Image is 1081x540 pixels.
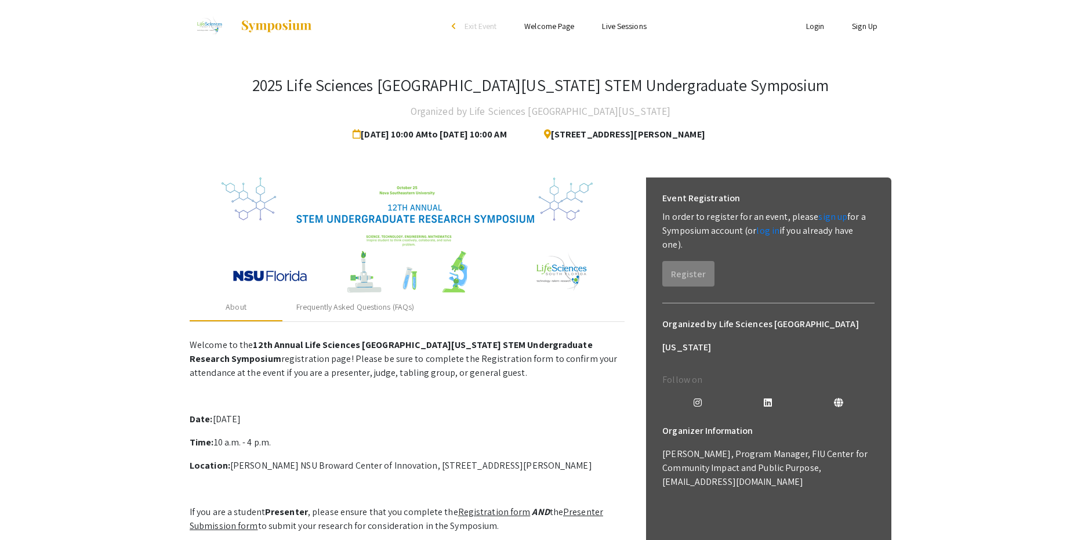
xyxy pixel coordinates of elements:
p: 10 a.m. - 4 p.m. [190,436,625,450]
p: In order to register for an event, please for a Symposium account (or if you already have one). [662,210,875,252]
span: [STREET_ADDRESS][PERSON_NAME] [535,123,705,146]
p: [PERSON_NAME], Program Manager, FIU Center for Community Impact and Public Purpose, [EMAIL_ADDRES... [662,447,875,489]
button: Register [662,261,714,287]
h6: Organizer Information [662,419,875,443]
strong: Location: [190,459,230,472]
h3: 2025 Life Sciences [GEOGRAPHIC_DATA][US_STATE] STEM Undergraduate Symposium [252,75,829,95]
a: sign up [818,211,847,223]
p: Welcome to the registration page! Please be sure to complete the Registration form to confirm you... [190,338,625,380]
p: Follow on [662,373,875,387]
img: 32153a09-f8cb-4114-bf27-cfb6bc84fc69.png [222,177,593,293]
img: 2025 Life Sciences South Florida STEM Undergraduate Symposium [190,12,228,41]
span: Exit Event [465,21,496,31]
strong: Date: [190,413,213,425]
a: 2025 Life Sciences South Florida STEM Undergraduate Symposium [190,12,313,41]
span: [DATE] 10:00 AM to [DATE] 10:00 AM [353,123,511,146]
u: Registration form [458,506,531,518]
strong: Presenter [265,506,308,518]
iframe: Chat [9,488,49,531]
div: About [226,301,246,313]
a: Live Sessions [602,21,646,31]
p: If you are a student , please ensure that you complete the the to submit your research for consid... [190,505,625,533]
a: Sign Up [852,21,877,31]
em: AND [532,506,549,518]
div: arrow_back_ios [452,23,459,30]
strong: Time: [190,436,214,448]
h4: Organized by Life Sciences [GEOGRAPHIC_DATA][US_STATE] [411,100,670,123]
a: log in [756,224,779,237]
h6: Organized by Life Sciences [GEOGRAPHIC_DATA][US_STATE] [662,313,875,359]
a: Login [806,21,825,31]
img: Symposium by ForagerOne [240,19,313,33]
p: [DATE] [190,412,625,426]
strong: 12th Annual Life Sciences [GEOGRAPHIC_DATA][US_STATE] STEM Undergraduate Research Symposium [190,339,593,365]
u: Presenter Submission form [190,506,603,532]
p: [PERSON_NAME] NSU Broward Center of Innovation, [STREET_ADDRESS][PERSON_NAME] [190,459,625,473]
h6: Event Registration [662,187,740,210]
a: Welcome Page [524,21,574,31]
div: Frequently Asked Questions (FAQs) [296,301,414,313]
